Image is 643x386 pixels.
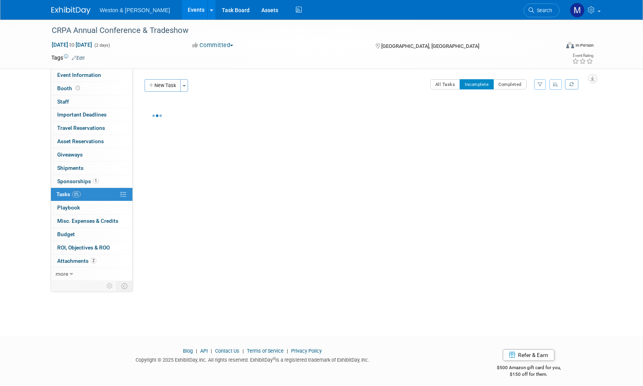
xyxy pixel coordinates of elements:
span: more [56,271,68,277]
span: Asset Reservations [57,138,104,144]
a: Asset Reservations [51,135,132,148]
span: | [209,348,214,354]
a: Search [523,4,560,17]
a: Edit [72,55,85,61]
div: In-Person [575,42,594,48]
span: Event Information [57,72,101,78]
div: Event Rating [572,54,593,58]
a: ROI, Objectives & ROO [51,241,132,254]
a: Refer & Earn [503,349,554,361]
a: Shipments [51,162,132,175]
span: 0% [72,191,81,197]
span: Booth not reserved yet [74,85,82,91]
a: Contact Us [215,348,239,354]
div: Event Format [513,41,594,53]
div: $150 off for them. [465,371,592,378]
span: | [285,348,290,354]
img: Mary Ann Trujillo [570,3,585,18]
a: Tasks0% [51,188,132,201]
span: Playbook [57,204,80,211]
span: | [241,348,246,354]
button: Committed [190,41,236,49]
a: Important Deadlines [51,108,132,121]
a: Attachments2 [51,255,132,268]
img: ExhibitDay [51,7,91,15]
span: Search [534,7,552,13]
a: Booth [51,82,132,95]
sup: ® [273,357,275,361]
a: Event Information [51,69,132,82]
a: Staff [51,95,132,108]
span: Misc. Expenses & Credits [57,218,118,224]
span: to [68,42,76,48]
span: | [194,348,199,354]
img: loading... [152,115,162,117]
td: Toggle Event Tabs [116,281,132,291]
span: [GEOGRAPHIC_DATA], [GEOGRAPHIC_DATA] [381,43,479,49]
button: New Task [145,79,181,92]
button: Completed [493,79,527,89]
a: Privacy Policy [291,348,322,354]
span: Budget [57,231,75,237]
img: Format-Inperson.png [566,42,574,48]
a: more [51,268,132,280]
a: Blog [183,348,193,354]
span: 2 [91,258,96,264]
span: (2 days) [94,43,110,48]
span: Tasks [56,191,81,197]
span: Shipments [57,165,83,171]
span: 1 [93,178,99,184]
a: Playbook [51,201,132,214]
span: Travel Reservations [57,125,105,131]
span: Attachments [57,258,96,264]
a: API [200,348,208,354]
a: Refresh [565,79,578,89]
span: Important Deadlines [57,111,107,118]
span: ROI, Objectives & ROO [57,244,110,251]
span: Sponsorships [57,178,99,184]
span: Booth [57,85,82,91]
a: Giveaways [51,148,132,161]
span: Staff [57,98,69,105]
a: Misc. Expenses & Credits [51,215,132,228]
td: Personalize Event Tab Strip [103,281,117,291]
a: Terms of Service [247,348,284,354]
button: Incomplete [460,79,494,89]
span: Giveaways [57,151,83,158]
span: Weston & [PERSON_NAME] [100,7,170,13]
button: All Tasks [430,79,460,89]
span: [DATE] [DATE] [51,41,92,48]
a: Travel Reservations [51,122,132,135]
a: Budget [51,228,132,241]
div: CRPA Annual Conference & Tradeshow [49,24,548,38]
div: $500 Amazon gift card for you, [465,359,592,377]
a: Sponsorships1 [51,175,132,188]
div: Copyright © 2025 ExhibitDay, Inc. All rights reserved. ExhibitDay is a registered trademark of Ex... [51,355,454,364]
td: Tags [51,54,85,62]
